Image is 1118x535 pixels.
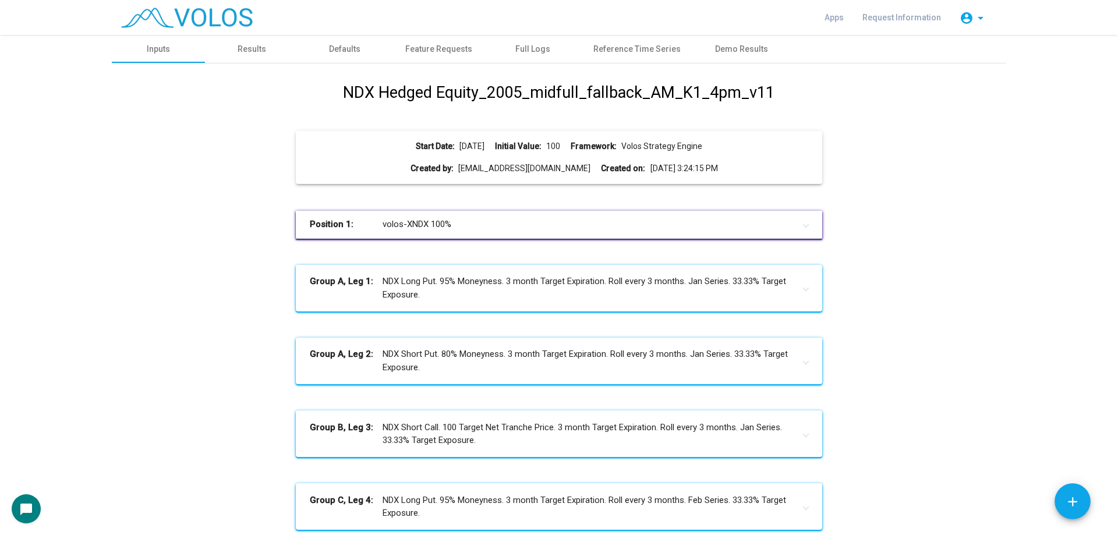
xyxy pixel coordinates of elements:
b: Initial Value: [495,140,542,153]
mat-expansion-panel-header: Group A, Leg 2:NDX Short Put. 80% Moneyness. 3 month Target Expiration. Roll every 3 months. Jan ... [296,338,822,384]
div: [DATE] 100 Volos Strategy Engine [305,140,812,153]
mat-icon: add [1065,494,1080,509]
mat-panel-title: NDX Short Put. 80% Moneyness. 3 month Target Expiration. Roll every 3 months. Jan Series. 33.33% ... [310,348,794,374]
mat-expansion-panel-header: Group A, Leg 1:NDX Long Put. 95% Moneyness. 3 month Target Expiration. Roll every 3 months. Jan S... [296,265,822,311]
mat-expansion-panel-header: Position 1:volos-XNDX 100% [296,211,822,239]
span: Apps [825,13,844,22]
div: Full Logs [515,43,550,55]
button: Add icon [1055,483,1091,519]
b: Group A, Leg 1: [310,275,383,301]
mat-expansion-panel-header: Group C, Leg 4:NDX Long Put. 95% Moneyness. 3 month Target Expiration. Roll every 3 months. Feb S... [296,483,822,530]
b: Position 1: [310,218,383,231]
div: Reference Time Series [593,43,681,55]
b: Framework: [571,140,617,153]
div: Demo Results [715,43,768,55]
mat-panel-title: NDX Long Put. 95% Moneyness. 3 month Target Expiration. Roll every 3 months. Feb Series. 33.33% T... [310,494,794,520]
a: Apps [815,7,853,28]
mat-icon: arrow_drop_down [974,11,988,25]
mat-panel-title: volos-XNDX 100% [310,218,794,231]
b: Created on: [601,162,645,175]
b: Group B, Leg 3: [310,421,383,447]
span: Request Information [862,13,941,22]
mat-panel-title: NDX Short Call. 100 Target Net Tranche Price. 3 month Target Expiration. Roll every 3 months. Jan... [310,421,794,447]
div: Feature Requests [405,43,472,55]
a: Request Information [853,7,950,28]
div: Defaults [329,43,360,55]
h1: NDX Hedged Equity_2005_midfull_fallback_AM_K1_4pm_v11 [343,81,774,105]
b: Created by: [411,162,454,175]
b: Group C, Leg 4: [310,494,383,520]
b: Group A, Leg 2: [310,348,383,374]
mat-expansion-panel-header: Group B, Leg 3:NDX Short Call. 100 Target Net Tranche Price. 3 month Target Expiration. Roll ever... [296,410,822,457]
div: Results [238,43,266,55]
div: Inputs [147,43,170,55]
mat-panel-title: NDX Long Put. 95% Moneyness. 3 month Target Expiration. Roll every 3 months. Jan Series. 33.33% T... [310,275,794,301]
b: Start Date: [416,140,455,153]
div: [EMAIL_ADDRESS][DOMAIN_NAME] [DATE] 3:24:15 PM [305,162,812,175]
mat-icon: account_circle [960,11,974,25]
mat-icon: chat_bubble [19,502,33,516]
